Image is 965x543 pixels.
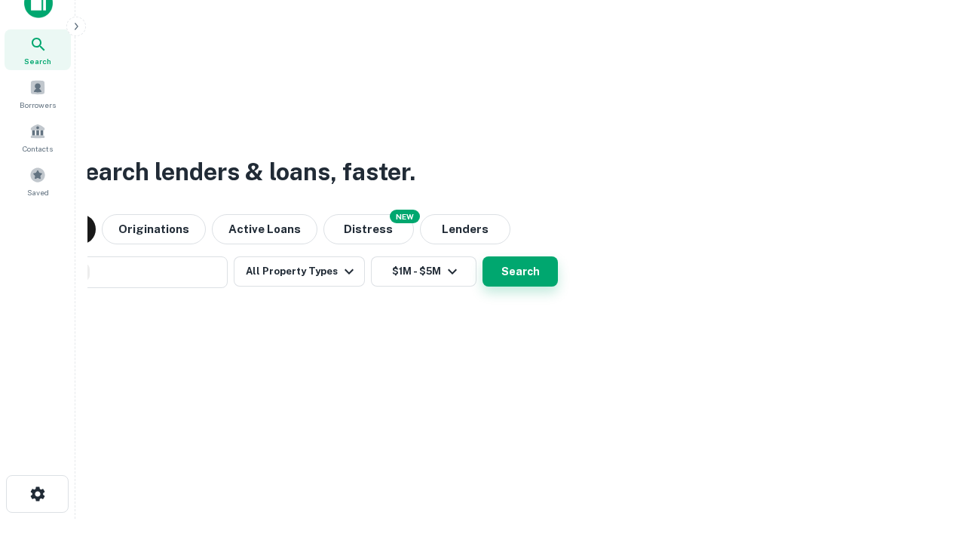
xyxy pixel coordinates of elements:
button: Search [482,256,558,287]
a: Saved [5,161,71,201]
iframe: Chat Widget [890,422,965,495]
span: Search [24,55,51,67]
button: Active Loans [212,214,317,244]
span: Borrowers [20,99,56,111]
button: Lenders [420,214,510,244]
a: Borrowers [5,73,71,114]
button: Originations [102,214,206,244]
div: NEW [390,210,420,223]
button: All Property Types [234,256,365,287]
button: $1M - $5M [371,256,476,287]
button: Search distressed loans with lien and other non-mortgage details. [323,214,414,244]
span: Contacts [23,143,53,155]
a: Contacts [5,117,71,158]
a: Search [5,29,71,70]
h3: Search lenders & loans, faster. [69,154,415,190]
span: Saved [27,186,49,198]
